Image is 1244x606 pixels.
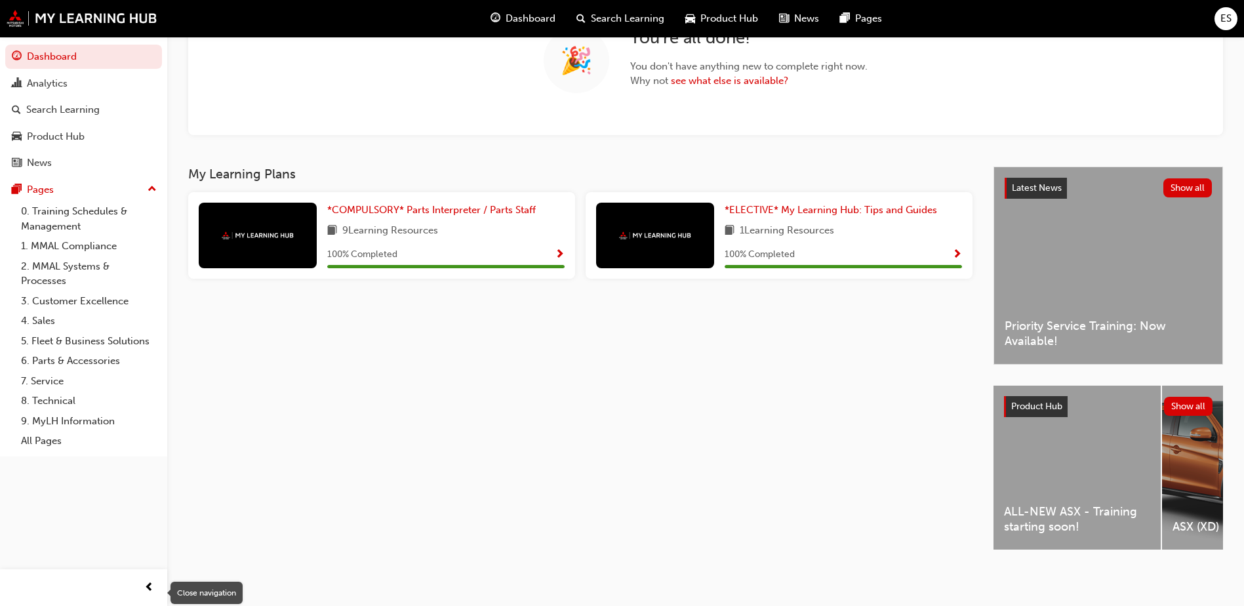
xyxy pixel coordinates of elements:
[1163,178,1213,197] button: Show all
[16,431,162,451] a: All Pages
[1012,182,1062,193] span: Latest News
[26,102,100,117] div: Search Learning
[1004,504,1150,534] span: ALL-NEW ASX - Training starting soon!
[16,411,162,432] a: 9. MyLH Information
[630,28,868,49] h2: You're all done!
[16,201,162,236] a: 0. Training Schedules & Management
[1214,7,1237,30] button: ES
[952,249,962,261] span: Show Progress
[740,223,834,239] span: 1 Learning Resources
[327,247,397,262] span: 100 % Completed
[27,155,52,171] div: News
[993,386,1161,550] a: ALL-NEW ASX - Training starting soon!
[725,223,734,239] span: book-icon
[27,76,68,91] div: Analytics
[830,5,893,32] a: pages-iconPages
[491,10,500,27] span: guage-icon
[1005,178,1212,199] a: Latest NewsShow all
[7,10,157,27] img: mmal
[27,129,85,144] div: Product Hub
[5,125,162,149] a: Product Hub
[12,157,22,169] span: news-icon
[12,78,22,90] span: chart-icon
[480,5,566,32] a: guage-iconDashboard
[725,247,795,262] span: 100 % Completed
[12,51,22,63] span: guage-icon
[725,204,937,216] span: *ELECTIVE* My Learning Hub: Tips and Guides
[16,311,162,331] a: 4. Sales
[16,371,162,392] a: 7. Service
[5,178,162,202] button: Pages
[855,11,882,26] span: Pages
[16,256,162,291] a: 2. MMAL Systems & Processes
[555,247,565,263] button: Show Progress
[725,203,942,218] a: *ELECTIVE* My Learning Hub: Tips and Guides
[12,184,22,196] span: pages-icon
[342,223,438,239] span: 9 Learning Resources
[27,182,54,197] div: Pages
[630,59,868,74] span: You don't have anything new to complete right now.
[16,391,162,411] a: 8. Technical
[5,151,162,175] a: News
[12,104,21,116] span: search-icon
[506,11,555,26] span: Dashboard
[327,204,536,216] span: *COMPULSORY* Parts Interpreter / Parts Staff
[560,53,593,68] span: 🎉
[222,232,294,240] img: mmal
[675,5,769,32] a: car-iconProduct Hub
[16,331,162,352] a: 5. Fleet & Business Solutions
[5,45,162,69] a: Dashboard
[171,582,243,604] div: Close navigation
[671,75,788,87] a: see what else is available?
[591,11,664,26] span: Search Learning
[700,11,758,26] span: Product Hub
[327,223,337,239] span: book-icon
[794,11,819,26] span: News
[619,232,691,240] img: mmal
[952,247,962,263] button: Show Progress
[148,181,157,198] span: up-icon
[327,203,541,218] a: *COMPULSORY* Parts Interpreter / Parts Staff
[566,5,675,32] a: search-iconSearch Learning
[12,131,22,143] span: car-icon
[630,73,868,89] span: Why not
[1011,401,1062,412] span: Product Hub
[576,10,586,27] span: search-icon
[1220,11,1232,26] span: ES
[5,42,162,178] button: DashboardAnalyticsSearch LearningProduct HubNews
[769,5,830,32] a: news-iconNews
[5,71,162,96] a: Analytics
[993,167,1223,365] a: Latest NewsShow allPriority Service Training: Now Available!
[144,580,154,596] span: prev-icon
[5,98,162,122] a: Search Learning
[16,351,162,371] a: 6. Parts & Accessories
[16,236,162,256] a: 1. MMAL Compliance
[1164,397,1213,416] button: Show all
[1004,396,1213,417] a: Product HubShow all
[1005,319,1212,348] span: Priority Service Training: Now Available!
[779,10,789,27] span: news-icon
[555,249,565,261] span: Show Progress
[188,167,973,182] h3: My Learning Plans
[840,10,850,27] span: pages-icon
[685,10,695,27] span: car-icon
[16,291,162,312] a: 3. Customer Excellence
